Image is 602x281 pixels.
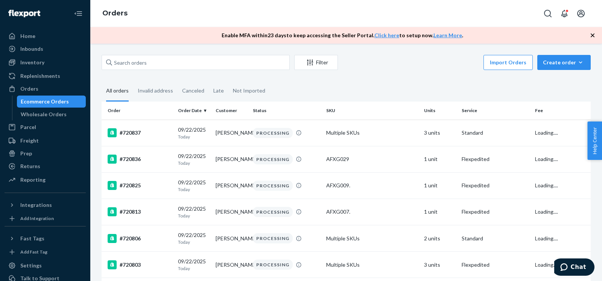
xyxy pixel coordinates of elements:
div: Invalid address [138,81,173,100]
p: Flexpedited [462,261,529,269]
th: SKU [323,102,421,120]
div: Inventory [20,59,44,66]
a: Click here [374,32,399,38]
button: Filter [294,55,338,70]
th: Order [102,102,175,120]
div: #720813 [108,207,172,216]
a: Wholesale Orders [17,108,86,120]
p: Today [178,265,210,272]
div: #720803 [108,260,172,269]
p: Flexpedited [462,155,529,163]
td: [PERSON_NAME] [213,146,250,172]
div: Add Integration [20,215,54,222]
td: [PERSON_NAME] [213,225,250,252]
td: 2 units [421,225,459,252]
td: Loading.... [532,146,591,172]
p: Today [178,213,210,219]
div: Reporting [20,176,46,184]
a: Ecommerce Orders [17,96,86,108]
a: Inventory [5,56,86,68]
td: 1 unit [421,172,459,199]
ol: breadcrumbs [96,3,134,24]
div: 09/22/2025 [178,205,210,219]
th: Units [421,102,459,120]
div: Integrations [20,201,52,209]
div: PROCESSING [253,233,293,243]
div: Returns [20,163,40,170]
div: Prep [20,150,32,157]
p: Standard [462,235,529,242]
div: #720836 [108,155,172,164]
div: Add Fast Tag [20,249,47,255]
div: #720806 [108,234,172,243]
button: Help Center [587,122,602,160]
th: Fee [532,102,591,120]
a: Freight [5,135,86,147]
div: All orders [106,81,129,102]
div: 09/22/2025 [178,126,210,140]
td: 1 unit [421,146,459,172]
div: Home [20,32,35,40]
button: Fast Tags [5,232,86,245]
p: Flexpedited [462,182,529,189]
div: #720825 [108,181,172,190]
div: Wholesale Orders [21,111,67,118]
button: Open account menu [573,6,588,21]
a: Prep [5,147,86,159]
div: PROCESSING [253,128,293,138]
div: Ecommerce Orders [21,98,69,105]
div: Inbounds [20,45,43,53]
div: Orders [20,85,38,93]
td: 3 units [421,120,459,146]
a: Inbounds [5,43,86,55]
button: Open notifications [557,6,572,21]
td: [PERSON_NAME] [213,120,250,146]
button: Close Navigation [71,6,86,21]
div: PROCESSING [253,154,293,164]
a: Add Fast Tag [5,248,86,257]
div: 09/22/2025 [178,152,210,166]
p: Enable MFA within 23 days to keep accessing the Seller Portal. to setup now. . [222,32,463,39]
div: Create order [543,59,585,66]
div: PROCESSING [253,207,293,217]
a: Home [5,30,86,42]
p: Standard [462,129,529,137]
div: Canceled [182,81,204,100]
div: Not Imported [233,81,265,100]
iframe: Opens a widget where you can chat to one of our agents [554,258,594,277]
button: Integrations [5,199,86,211]
td: Loading.... [532,252,591,278]
td: Loading.... [532,225,591,252]
div: 09/22/2025 [178,179,210,193]
td: Loading.... [532,172,591,199]
div: #720837 [108,128,172,137]
div: Parcel [20,123,36,131]
img: Flexport logo [8,10,40,17]
td: Multiple SKUs [323,120,421,146]
p: Today [178,160,210,166]
td: Multiple SKUs [323,225,421,252]
a: Orders [5,83,86,95]
td: Loading.... [532,199,591,225]
p: Today [178,239,210,245]
td: [PERSON_NAME] [213,172,250,199]
td: Loading.... [532,120,591,146]
td: Multiple SKUs [323,252,421,278]
a: Replenishments [5,70,86,82]
div: AFXG029 [326,155,418,163]
th: Order Date [175,102,213,120]
div: Settings [20,262,42,269]
a: Parcel [5,121,86,133]
th: Service [459,102,532,120]
div: PROCESSING [253,260,293,270]
div: AFXG009. [326,182,418,189]
button: Import Orders [483,55,533,70]
div: 09/22/2025 [178,231,210,245]
div: PROCESSING [253,181,293,191]
div: Late [213,81,224,100]
td: [PERSON_NAME] [213,252,250,278]
td: [PERSON_NAME] [213,199,250,225]
a: Orders [102,9,128,17]
a: Learn More [433,32,462,38]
